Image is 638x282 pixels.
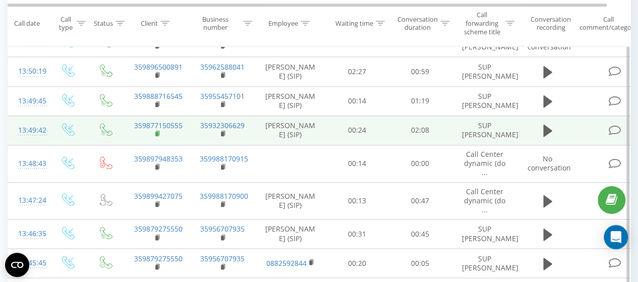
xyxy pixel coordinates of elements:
td: 00:47 [389,182,452,219]
div: 13:49:45 [18,91,38,111]
div: Employee [268,19,298,28]
td: [PERSON_NAME] (SIP) [255,116,326,145]
div: 13:47:24 [18,191,38,210]
a: 359879275550 [134,254,183,263]
div: Conversation duration [397,15,438,32]
span: Call Center dynamic (do ... [464,149,505,177]
td: 00:31 [326,219,389,249]
td: [PERSON_NAME] (SIP) [255,57,326,86]
a: 35962588041 [200,62,245,72]
td: 00:13 [326,182,389,219]
span: No conversation [528,154,571,173]
a: 359899427075 [134,191,183,201]
div: Waiting time [335,19,373,28]
div: Client [141,19,158,28]
span: No conversation [528,33,571,51]
td: 00:45 [389,219,452,249]
div: Call forwarding scheme title [460,11,503,36]
a: 35932306629 [200,121,245,130]
td: 02:27 [326,57,389,86]
td: SUP [PERSON_NAME] [452,116,517,145]
a: 359879275550 [134,224,183,234]
td: SUP [PERSON_NAME] [452,86,517,116]
div: Business number [190,15,241,32]
td: 00:20 [326,249,389,278]
div: 13:46:35 [18,224,38,244]
a: 359988170900 [200,191,248,201]
a: 359877150555 [134,121,183,130]
div: 13:50:19 [18,62,38,81]
div: 13:48:43 [18,154,38,174]
span: Call Center dynamic (do ... [464,187,505,214]
td: SUP [PERSON_NAME] [452,57,517,86]
div: Call type [57,15,74,32]
div: Status [94,19,113,28]
td: [PERSON_NAME] (SIP) [255,182,326,219]
button: Open CMP widget [5,253,29,277]
td: 00:05 [389,249,452,278]
div: Open Intercom Messenger [604,225,628,249]
div: Call comment/category [579,15,638,32]
div: 13:49:42 [18,121,38,140]
a: 35956707935 [200,224,245,234]
td: 00:00 [389,145,452,182]
td: [PERSON_NAME] (SIP) [255,86,326,116]
td: 01:19 [389,86,452,116]
td: 00:59 [389,57,452,86]
a: 359988170915 [200,154,248,163]
td: 00:24 [326,116,389,145]
div: Conversation recording [526,15,575,32]
td: 02:08 [389,116,452,145]
td: [PERSON_NAME] (SIP) [255,219,326,249]
div: Call date [14,19,40,28]
td: SUP [PERSON_NAME] [452,219,517,249]
a: 359897948353 [134,154,183,163]
a: 35956707935 [200,254,245,263]
a: 35955457101 [200,91,245,101]
a: 359888716545 [134,91,183,101]
a: 359896500891 [134,62,183,72]
td: SUP [PERSON_NAME] [452,249,517,278]
a: 0882592844 [266,258,307,268]
div: 13:45:45 [18,253,38,273]
td: 00:14 [326,145,389,182]
td: 00:14 [326,86,389,116]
